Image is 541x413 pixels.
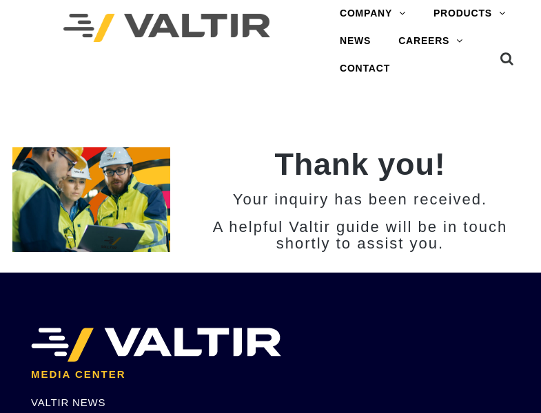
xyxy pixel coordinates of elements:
[274,147,445,182] strong: Thank you!
[326,28,385,55] a: NEWS
[63,14,270,42] img: Valtir
[12,147,171,252] img: 2 Home_Team
[31,369,510,381] h2: MEDIA CENTER
[31,396,105,408] a: VALTIR NEWS
[191,191,529,208] h3: Your inquiry has been received.
[385,28,477,55] a: CAREERS
[31,328,281,362] img: VALTIR
[191,219,529,252] h3: A helpful Valtir guide will be in touch shortly to assist you.
[326,55,404,83] a: CONTACT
